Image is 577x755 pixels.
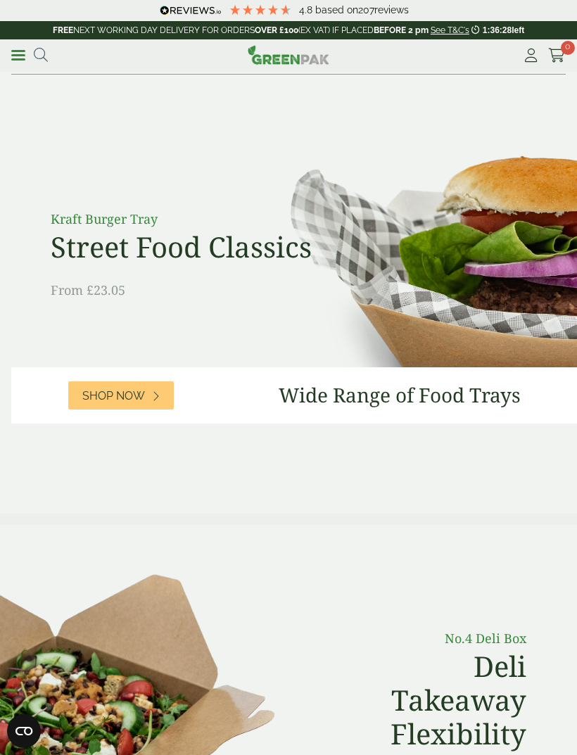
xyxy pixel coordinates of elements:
img: GreenPak Supplies [248,45,329,65]
i: My Account [522,49,540,63]
span: Shop Now [82,389,145,402]
span: 207 [358,4,374,15]
h3: Wide Range of Food Trays [279,383,521,407]
span: 1:36:28 [483,25,512,35]
i: Cart [548,49,566,63]
strong: FREE [53,25,73,35]
p: No.4 Deli Box [338,629,526,648]
img: REVIEWS.io [160,6,221,15]
p: Kraft Burger Tray [51,210,367,229]
span: left [512,25,524,35]
h2: Deli Takeaway Flexibility [338,649,526,751]
a: 0 [548,45,566,66]
a: Shop Now [68,381,174,410]
span: 0 [561,41,575,55]
span: Based on [315,4,358,15]
button: Open CMP widget [7,714,41,748]
div: 4.79 Stars [229,4,292,16]
span: From £23.05 [51,281,125,298]
a: See T&C's [431,25,469,35]
strong: BEFORE 2 pm [374,25,429,35]
strong: OVER £100 [255,25,298,35]
span: 4.8 [299,4,315,15]
span: reviews [374,4,409,15]
h2: Street Food Classics [51,230,367,264]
